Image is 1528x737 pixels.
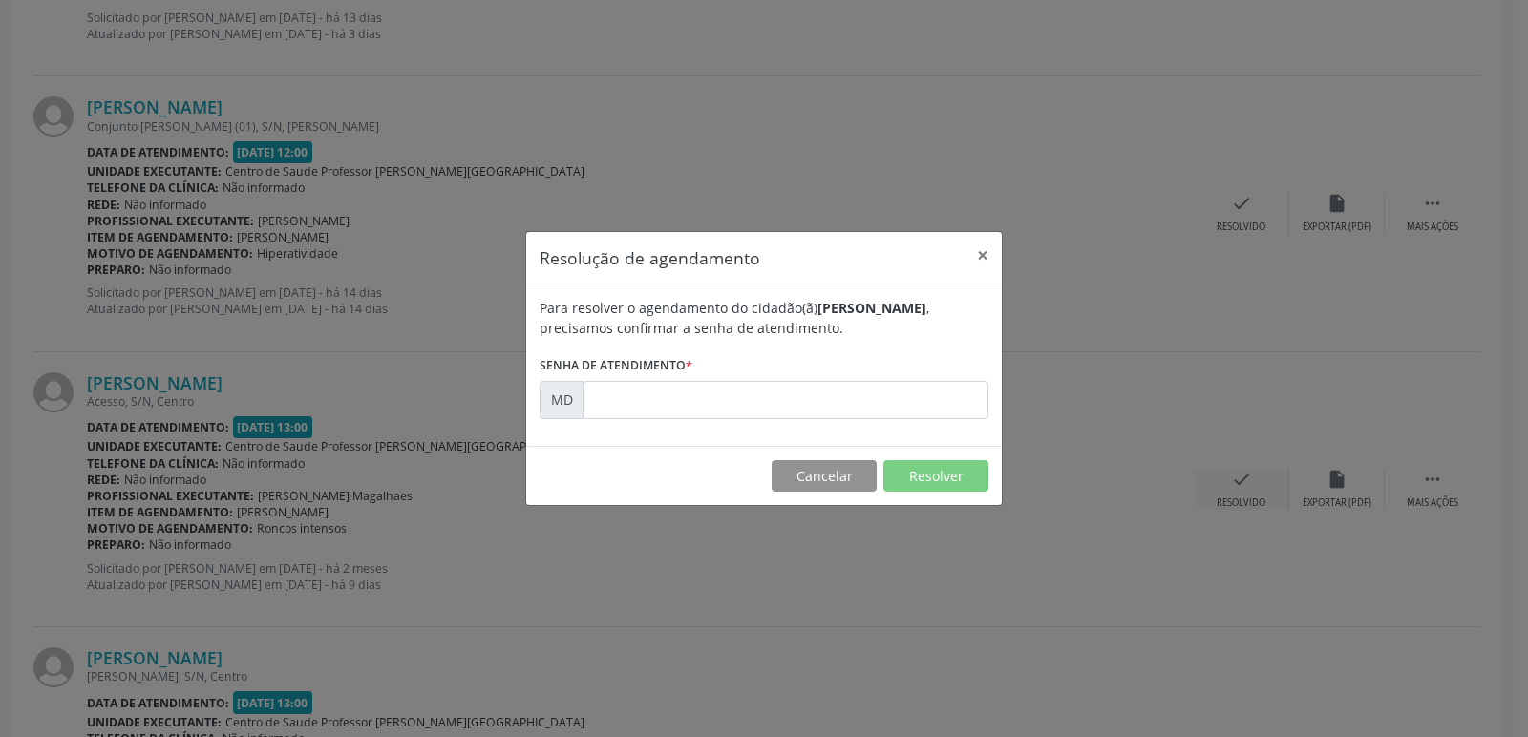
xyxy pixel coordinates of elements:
h5: Resolução de agendamento [540,245,760,270]
button: Cancelar [772,460,877,493]
button: Close [964,232,1002,279]
label: Senha de atendimento [540,351,692,381]
button: Resolver [883,460,988,493]
div: MD [540,381,584,419]
div: Para resolver o agendamento do cidadão(ã) , precisamos confirmar a senha de atendimento. [540,298,988,338]
b: [PERSON_NAME] [817,299,926,317]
